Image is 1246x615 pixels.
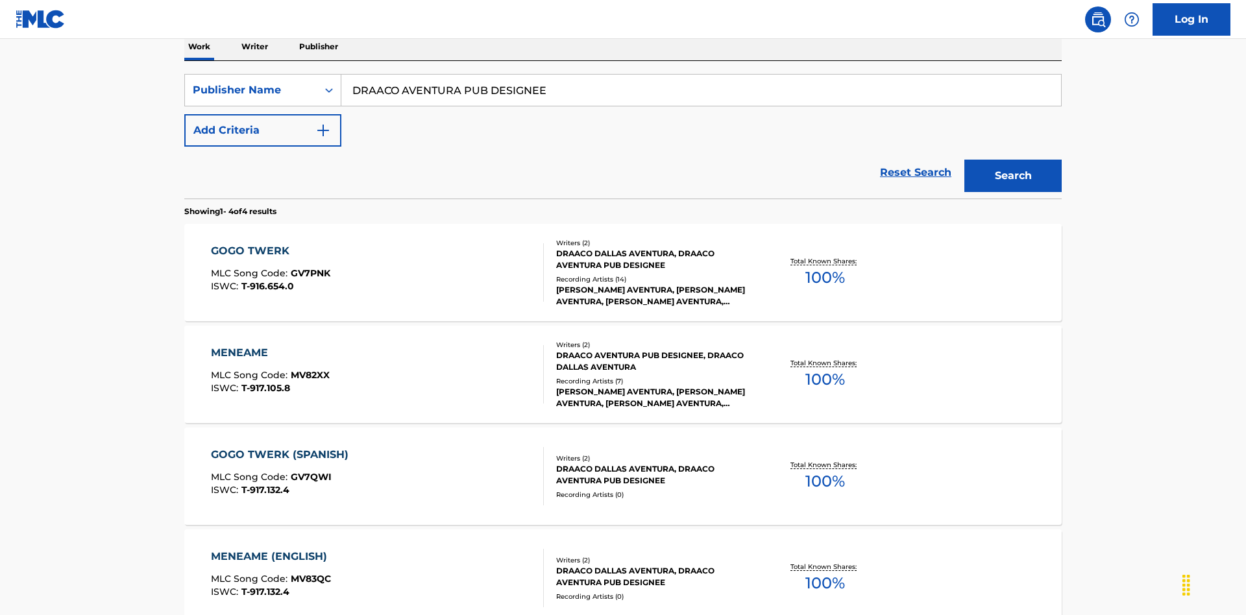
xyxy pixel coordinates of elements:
[805,470,845,493] span: 100 %
[184,224,1062,321] a: GOGO TWERKMLC Song Code:GV7PNKISWC:T-916.654.0Writers (2)DRAACO DALLAS AVENTURA, DRAACO AVENTURA ...
[184,114,341,147] button: Add Criteria
[315,123,331,138] img: 9d2ae6d4665cec9f34b9.svg
[805,368,845,391] span: 100 %
[241,484,289,496] span: T-917.132.4
[556,592,752,601] div: Recording Artists ( 0 )
[556,350,752,373] div: DRAACO AVENTURA PUB DESIGNEE, DRAACO DALLAS AVENTURA
[211,345,330,361] div: MENEAME
[211,471,291,483] span: MLC Song Code :
[211,382,241,394] span: ISWC :
[1085,6,1111,32] a: Public Search
[211,549,334,564] div: MENEAME (ENGLISH)
[1181,553,1246,615] iframe: Chat Widget
[556,274,752,284] div: Recording Artists ( 14 )
[1124,12,1140,27] img: help
[184,74,1062,199] form: Search Form
[556,238,752,248] div: Writers ( 2 )
[556,340,752,350] div: Writers ( 2 )
[556,490,752,500] div: Recording Artists ( 0 )
[556,453,752,463] div: Writers ( 2 )
[291,369,330,381] span: MV82XX
[790,562,860,572] p: Total Known Shares:
[291,267,330,279] span: GV7PNK
[291,471,332,483] span: GV7QWI
[241,280,294,292] span: T-916.654.0
[805,266,845,289] span: 100 %
[1090,12,1106,27] img: search
[1176,566,1197,605] div: Drag
[184,33,214,60] p: Work
[556,386,752,409] div: [PERSON_NAME] AVENTURA, [PERSON_NAME] AVENTURA, [PERSON_NAME] AVENTURA, [PERSON_NAME] AVENTURA, [...
[238,33,272,60] p: Writer
[211,369,291,381] span: MLC Song Code :
[556,284,752,307] div: [PERSON_NAME] AVENTURA, [PERSON_NAME] AVENTURA, [PERSON_NAME] AVENTURA, [PERSON_NAME] AVENTURA, [...
[790,460,860,470] p: Total Known Shares:
[291,573,331,585] span: MV83QC
[873,158,958,187] a: Reset Search
[556,376,752,386] div: Recording Artists ( 7 )
[184,206,276,217] p: Showing 1 - 4 of 4 results
[211,586,241,597] span: ISWC :
[211,484,241,496] span: ISWC :
[211,447,355,463] div: GOGO TWERK (SPANISH)
[556,248,752,271] div: DRAACO DALLAS AVENTURA, DRAACO AVENTURA PUB DESIGNEE
[16,10,66,29] img: MLC Logo
[1153,3,1230,36] a: Log In
[184,326,1062,423] a: MENEAMEMLC Song Code:MV82XXISWC:T-917.105.8Writers (2)DRAACO AVENTURA PUB DESIGNEE, DRAACO DALLAS...
[211,573,291,585] span: MLC Song Code :
[241,382,290,394] span: T-917.105.8
[295,33,342,60] p: Publisher
[241,586,289,597] span: T-917.132.4
[556,565,752,588] div: DRAACO DALLAS AVENTURA, DRAACO AVENTURA PUB DESIGNEE
[211,267,291,279] span: MLC Song Code :
[211,243,330,259] div: GOGO TWERK
[184,428,1062,525] a: GOGO TWERK (SPANISH)MLC Song Code:GV7QWIISWC:T-917.132.4Writers (2)DRAACO DALLAS AVENTURA, DRAACO...
[556,555,752,565] div: Writers ( 2 )
[211,280,241,292] span: ISWC :
[790,256,860,266] p: Total Known Shares:
[805,572,845,595] span: 100 %
[964,160,1062,192] button: Search
[556,463,752,487] div: DRAACO DALLAS AVENTURA, DRAACO AVENTURA PUB DESIGNEE
[1119,6,1145,32] div: Help
[193,82,310,98] div: Publisher Name
[790,358,860,368] p: Total Known Shares:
